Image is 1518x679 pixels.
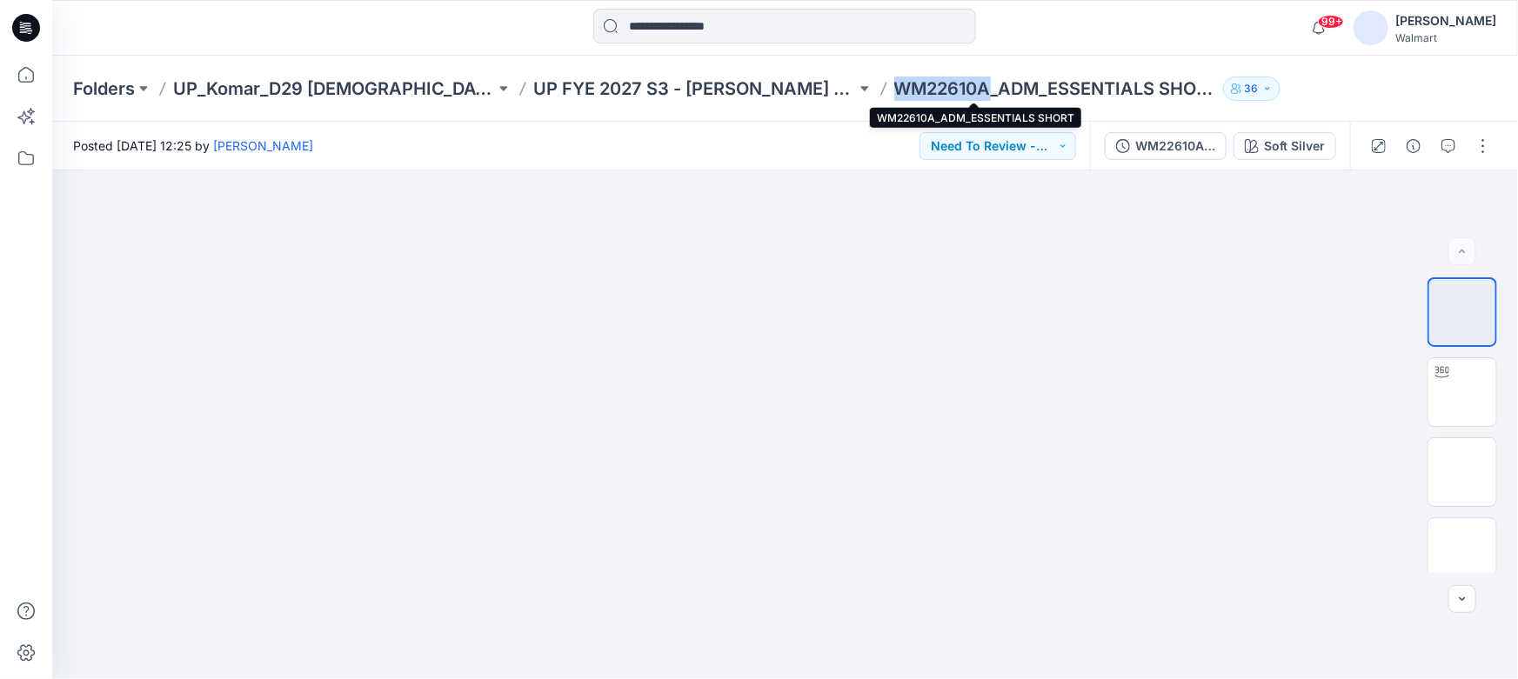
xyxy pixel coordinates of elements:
a: UP_Komar_D29 [DEMOGRAPHIC_DATA] Sleep [173,77,495,101]
div: Walmart [1395,31,1496,44]
div: WM22610A_ADM_ESSENTIALS SHORT [1135,136,1215,156]
p: WM22610A_ADM_ESSENTIALS SHORT [894,77,1216,101]
div: Soft Silver [1264,136,1325,156]
img: avatar [1354,10,1388,45]
a: UP FYE 2027 S3 - [PERSON_NAME] D29 [DEMOGRAPHIC_DATA] Sleepwear [533,77,855,101]
span: Posted [DATE] 12:25 by [73,136,313,155]
button: Soft Silver [1234,132,1336,160]
p: 36 [1245,79,1259,98]
a: Folders [73,77,135,101]
button: Details [1400,132,1428,160]
a: [PERSON_NAME] [213,138,313,153]
div: [PERSON_NAME] [1395,10,1496,31]
span: 99+ [1318,15,1344,29]
button: 36 [1223,77,1281,101]
button: WM22610A_ADM_ESSENTIALS SHORT [1105,132,1227,160]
